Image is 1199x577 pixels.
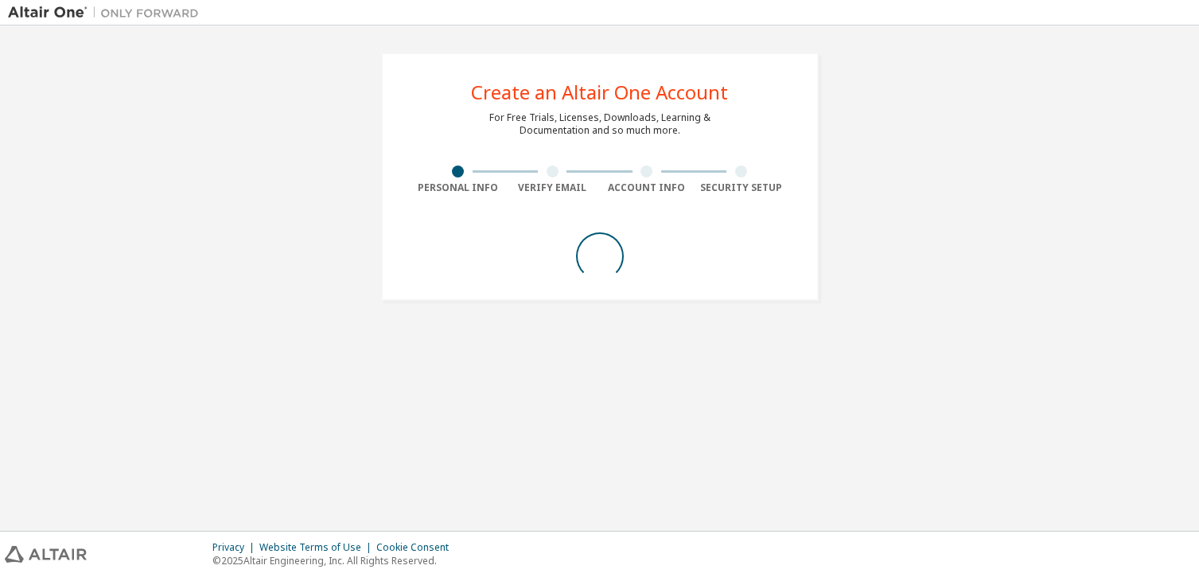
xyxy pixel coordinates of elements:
[411,181,506,194] div: Personal Info
[8,5,207,21] img: Altair One
[5,546,87,563] img: altair_logo.svg
[489,111,710,137] div: For Free Trials, Licenses, Downloads, Learning & Documentation and so much more.
[212,541,259,554] div: Privacy
[600,181,695,194] div: Account Info
[471,83,728,102] div: Create an Altair One Account
[694,181,788,194] div: Security Setup
[212,554,458,567] p: © 2025 Altair Engineering, Inc. All Rights Reserved.
[376,541,458,554] div: Cookie Consent
[259,541,376,554] div: Website Terms of Use
[505,181,600,194] div: Verify Email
